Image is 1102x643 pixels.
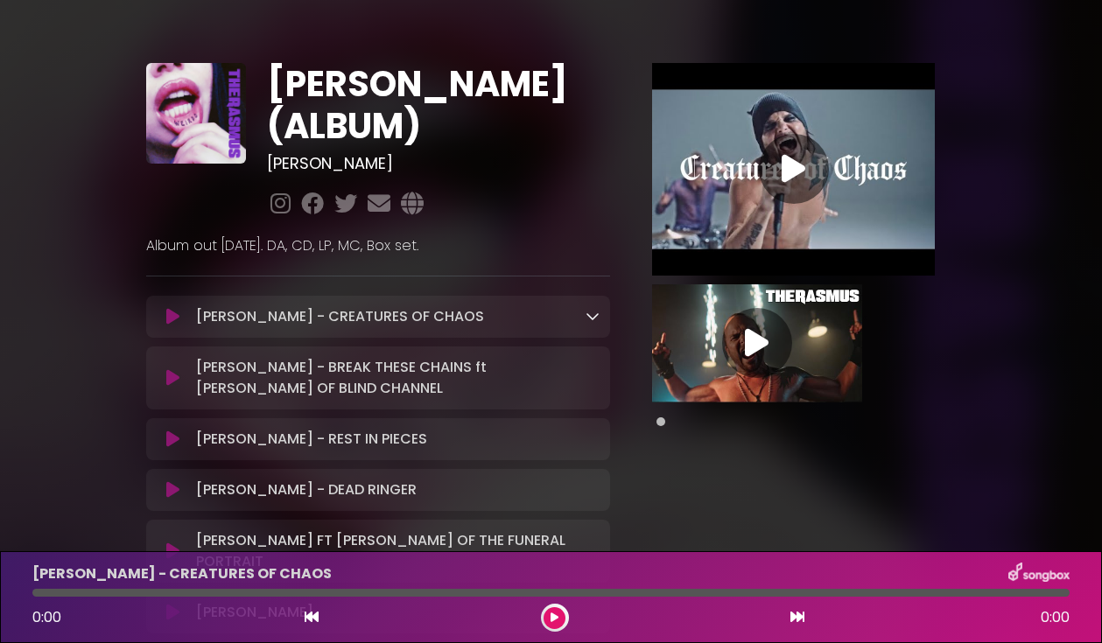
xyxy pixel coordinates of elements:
[32,563,332,584] p: [PERSON_NAME] - CREATURES OF CHAOS
[196,479,417,500] p: [PERSON_NAME] - DEAD RINGER
[1041,607,1070,628] span: 0:00
[652,63,936,276] img: Video Thumbnail
[196,530,600,572] p: [PERSON_NAME] FT [PERSON_NAME] OF THE FUNERAL PORTRAIT
[267,154,610,173] h3: [PERSON_NAME]
[196,429,427,450] p: [PERSON_NAME] - REST IN PIECES
[32,607,61,627] span: 0:00
[146,63,247,164] img: FNnHGiWR36E94qzLCxwp
[146,235,610,256] p: Album out [DATE]. DA, CD, LP, MC, Box set.
[652,284,862,402] img: Video Thumbnail
[196,357,600,399] p: [PERSON_NAME] - BREAK THESE CHAINS ft [PERSON_NAME] OF BLIND CHANNEL
[267,63,610,147] h1: [PERSON_NAME] (ALBUM)
[1008,563,1070,585] img: songbox-logo-white.png
[196,306,484,327] p: [PERSON_NAME] - CREATURES OF CHAOS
